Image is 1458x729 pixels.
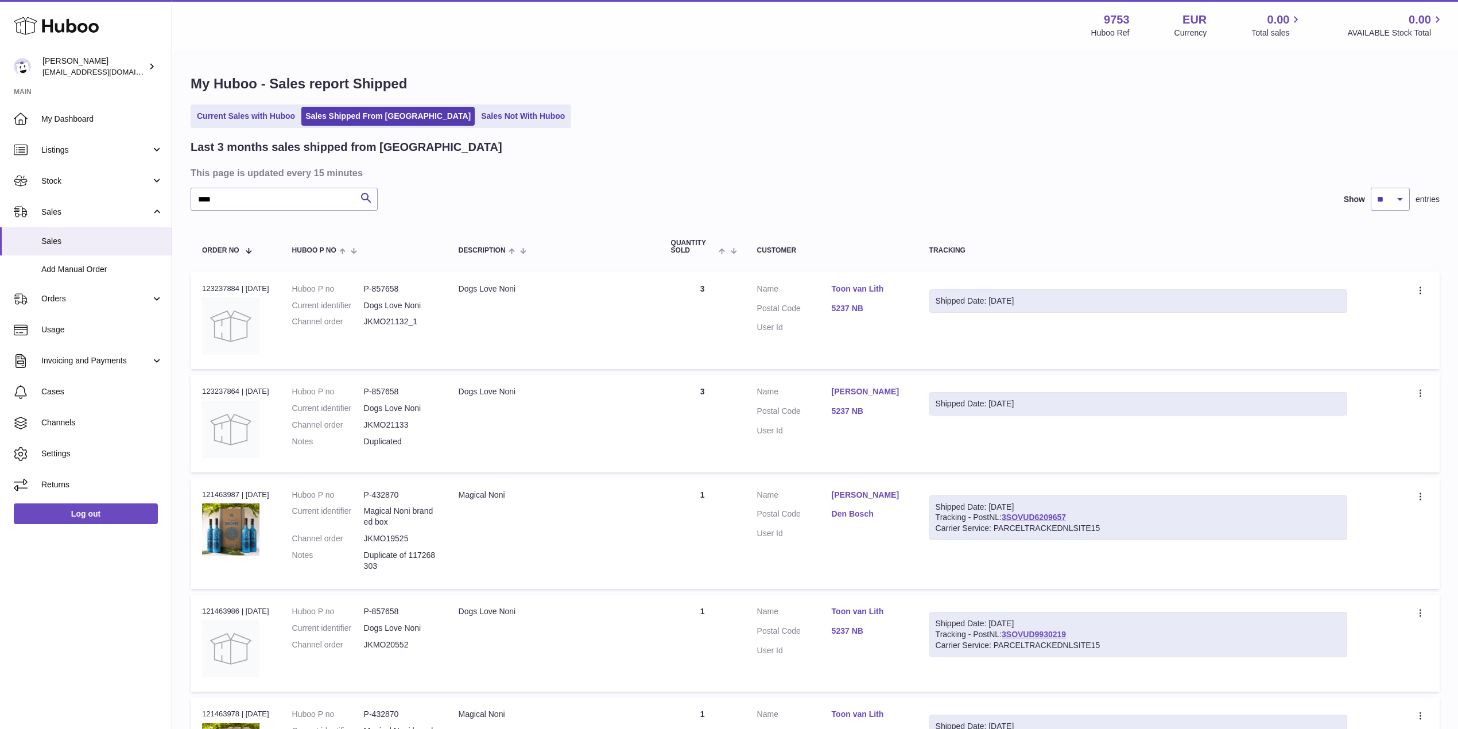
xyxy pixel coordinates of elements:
dt: Postal Code [757,406,832,420]
dt: Huboo P no [292,490,364,501]
dt: User Id [757,645,832,656]
strong: 9753 [1104,12,1130,28]
dd: JKMO21133 [364,420,436,431]
dt: Huboo P no [292,284,364,294]
dd: P-432870 [364,490,436,501]
div: Shipped Date: [DATE] [936,398,1341,409]
a: 3SOVUD9930219 [1002,630,1066,639]
dt: Channel order [292,420,364,431]
dt: Postal Code [757,626,832,639]
div: [PERSON_NAME] [42,56,146,77]
div: Dogs Love Noni [459,284,648,294]
dt: Channel order [292,533,364,544]
dd: JKMO19525 [364,533,436,544]
dt: Postal Code [757,509,832,522]
div: 123237884 | [DATE] [202,284,269,294]
a: [PERSON_NAME] [832,386,906,397]
div: 123237864 | [DATE] [202,386,269,397]
dt: Channel order [292,639,364,650]
div: Shipped Date: [DATE] [936,618,1341,629]
a: [PERSON_NAME] [832,490,906,501]
a: Toon van Lith [832,709,906,720]
dd: P-432870 [364,709,436,720]
dd: JKMO20552 [364,639,436,650]
div: Shipped Date: [DATE] [936,296,1341,307]
span: 0.00 [1409,12,1431,28]
span: [EMAIL_ADDRESS][DOMAIN_NAME] [42,67,169,76]
img: 1651244466.jpg [202,503,259,556]
span: Add Manual Order [41,264,163,275]
span: Cases [41,386,163,397]
dd: Dogs Love Noni [364,623,436,634]
dt: Huboo P no [292,386,364,397]
div: Dogs Love Noni [459,606,648,617]
div: Shipped Date: [DATE] [936,502,1341,513]
h3: This page is updated every 15 minutes [191,166,1437,179]
span: Sales [41,207,151,218]
span: My Dashboard [41,114,163,125]
dt: Name [757,490,832,503]
span: Order No [202,247,239,254]
td: 3 [660,375,746,472]
div: Magical Noni [459,490,648,501]
span: Description [459,247,506,254]
div: Magical Noni [459,709,648,720]
strong: EUR [1182,12,1207,28]
img: info@welovenoni.com [14,58,31,75]
dt: Current identifier [292,403,364,414]
h2: Last 3 months sales shipped from [GEOGRAPHIC_DATA] [191,139,502,155]
dt: Huboo P no [292,606,364,617]
a: 5237 NB [832,406,906,417]
dd: P-857658 [364,284,436,294]
span: Stock [41,176,151,187]
div: Huboo Ref [1091,28,1130,38]
div: 121463986 | [DATE] [202,606,269,616]
dt: User Id [757,528,832,539]
h1: My Huboo - Sales report Shipped [191,75,1440,93]
dt: User Id [757,322,832,333]
dt: User Id [757,425,832,436]
dd: P-857658 [364,386,436,397]
dd: JKMO21132_1 [364,316,436,327]
dt: Notes [292,550,364,572]
a: Current Sales with Huboo [193,107,299,126]
a: 0.00 AVAILABLE Stock Total [1347,12,1444,38]
img: no-photo.jpg [202,620,259,677]
a: Toon van Lith [832,606,906,617]
span: 0.00 [1267,12,1290,28]
span: Listings [41,145,151,156]
dt: Channel order [292,316,364,327]
td: 1 [660,595,746,692]
span: Total sales [1251,28,1302,38]
span: Invoicing and Payments [41,355,151,366]
p: Duplicate of 117268303 [364,550,436,572]
dd: Dogs Love Noni [364,403,436,414]
span: Orders [41,293,151,304]
a: Sales Shipped From [GEOGRAPHIC_DATA] [301,107,475,126]
div: Tracking [929,247,1347,254]
div: Tracking - PostNL: [929,495,1347,541]
a: Log out [14,503,158,524]
td: 1 [660,478,746,589]
dd: Magical Noni branded box [364,506,436,528]
a: Toon van Lith [832,284,906,294]
div: 121463987 | [DATE] [202,490,269,500]
dd: Dogs Love Noni [364,300,436,311]
a: 5237 NB [832,626,906,637]
dt: Current identifier [292,300,364,311]
div: Tracking - PostNL: [929,612,1347,657]
dt: Postal Code [757,303,832,317]
img: no-photo.jpg [202,401,259,458]
span: Channels [41,417,163,428]
img: no-photo.jpg [202,297,259,355]
p: Duplicated [364,436,436,447]
span: Sales [41,236,163,247]
span: Usage [41,324,163,335]
dt: Name [757,386,832,400]
dt: Name [757,606,832,620]
dt: Huboo P no [292,709,364,720]
dt: Notes [292,436,364,447]
td: 3 [660,272,746,369]
dd: P-857658 [364,606,436,617]
span: Returns [41,479,163,490]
